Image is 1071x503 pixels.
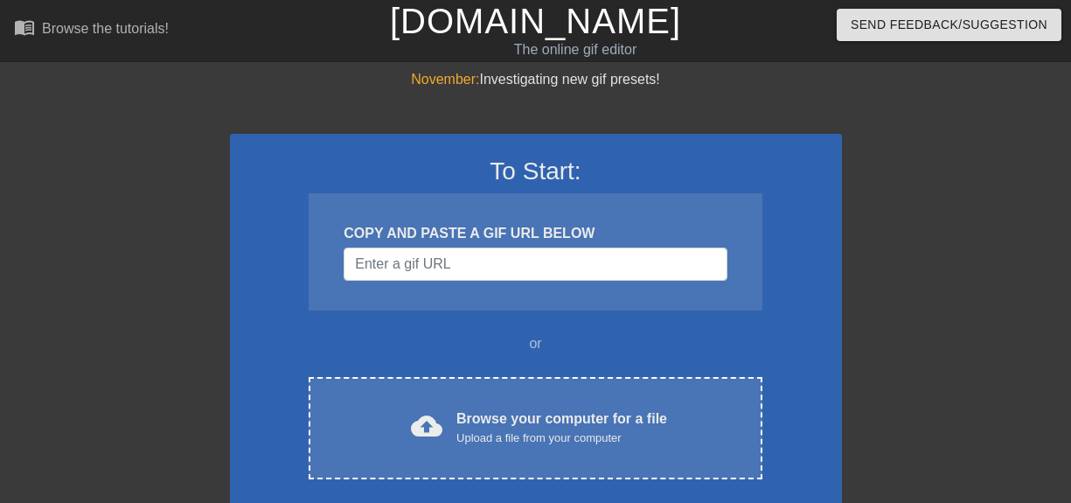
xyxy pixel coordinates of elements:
[344,248,727,281] input: Username
[14,17,35,38] span: menu_book
[456,409,667,447] div: Browse your computer for a file
[837,9,1061,41] button: Send Feedback/Suggestion
[230,69,842,90] div: Investigating new gif presets!
[411,410,442,442] span: cloud_upload
[275,333,796,354] div: or
[344,223,727,244] div: COPY AND PASTE A GIF URL BELOW
[851,14,1047,36] span: Send Feedback/Suggestion
[411,72,479,87] span: November:
[456,430,667,447] div: Upload a file from your computer
[253,157,819,186] h3: To Start:
[390,2,681,40] a: [DOMAIN_NAME]
[365,39,784,60] div: The online gif editor
[14,17,169,44] a: Browse the tutorials!
[42,21,169,36] div: Browse the tutorials!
